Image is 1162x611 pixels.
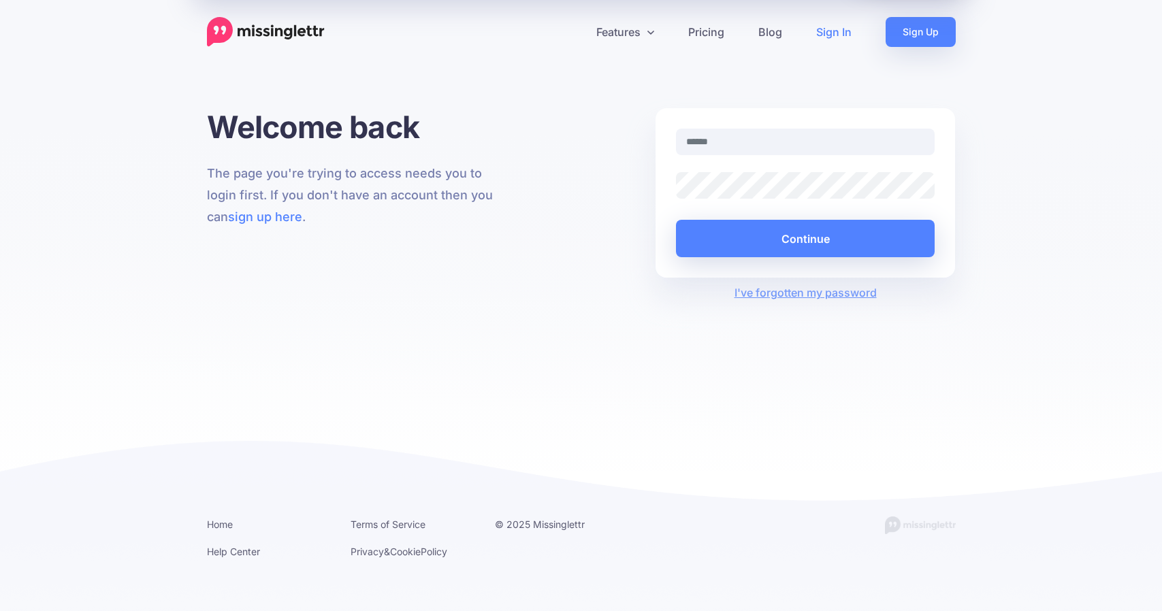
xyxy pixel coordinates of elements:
[207,163,507,228] p: The page you're trying to access needs you to login first. If you don't have an account then you ...
[676,220,935,257] button: Continue
[495,516,619,533] li: © 2025 Missinglettr
[351,518,425,530] a: Terms of Service
[390,546,421,557] a: Cookie
[735,286,877,299] a: I've forgotten my password
[886,17,956,47] a: Sign Up
[207,108,507,146] h1: Welcome back
[228,210,302,224] a: sign up here
[351,543,474,560] li: & Policy
[671,17,741,47] a: Pricing
[207,546,260,557] a: Help Center
[741,17,799,47] a: Blog
[351,546,384,557] a: Privacy
[799,17,869,47] a: Sign In
[207,518,233,530] a: Home
[579,17,671,47] a: Features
